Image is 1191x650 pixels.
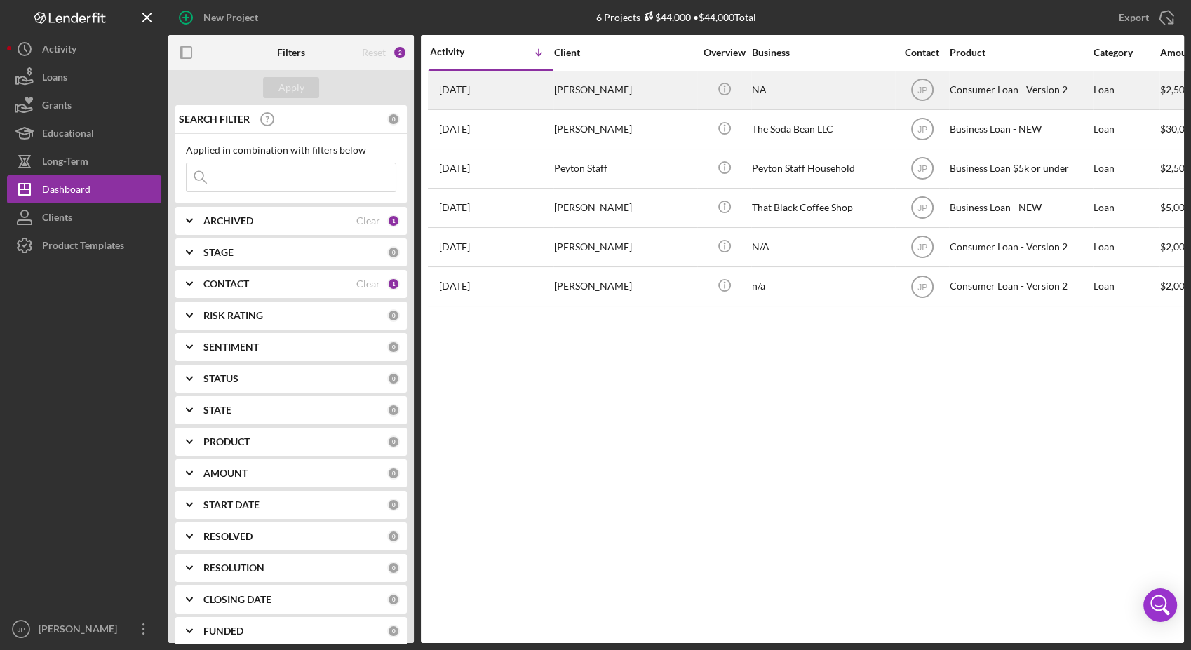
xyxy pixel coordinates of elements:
[7,63,161,91] button: Loans
[554,229,694,266] div: [PERSON_NAME]
[7,147,161,175] button: Long-Term
[203,373,238,384] b: STATUS
[7,119,161,147] button: Educational
[387,562,400,574] div: 0
[186,144,396,156] div: Applied in combination with filters below
[752,47,892,58] div: Business
[35,615,126,646] div: [PERSON_NAME]
[752,111,892,148] div: The Soda Bean LLC
[387,215,400,227] div: 1
[640,11,691,23] div: $44,000
[203,405,231,416] b: STATE
[950,189,1090,226] div: Business Loan - NEW
[950,111,1090,148] div: Business Loan - NEW
[950,268,1090,305] div: Consumer Loan - Version 2
[439,84,470,95] time: 2025-09-06 21:36
[917,203,927,213] text: JP
[752,150,892,187] div: Peyton Staff Household
[387,404,400,417] div: 0
[203,531,253,542] b: RESOLVED
[387,246,400,259] div: 0
[752,229,892,266] div: N/A
[950,72,1090,109] div: Consumer Loan - Version 2
[387,372,400,385] div: 0
[554,111,694,148] div: [PERSON_NAME]
[7,231,161,259] button: Product Templates
[1094,229,1159,266] div: Loan
[7,615,161,643] button: JP[PERSON_NAME]
[387,499,400,511] div: 0
[554,189,694,226] div: [PERSON_NAME]
[42,231,124,263] div: Product Templates
[917,125,927,135] text: JP
[203,247,234,258] b: STAGE
[1160,83,1190,95] span: $2,500
[1094,150,1159,187] div: Loan
[554,268,694,305] div: [PERSON_NAME]
[42,147,88,179] div: Long-Term
[7,175,161,203] button: Dashboard
[752,72,892,109] div: NA
[203,594,271,605] b: CLOSING DATE
[387,530,400,543] div: 0
[950,229,1090,266] div: Consumer Loan - Version 2
[554,150,694,187] div: Peyton Staff
[752,268,892,305] div: n/a
[387,341,400,353] div: 0
[387,435,400,448] div: 0
[917,282,927,292] text: JP
[203,341,259,353] b: SENTIMENT
[1160,241,1190,252] span: $2,000
[203,625,243,637] b: FUNDED
[1094,189,1159,226] div: Loan
[387,467,400,480] div: 0
[917,86,927,95] text: JP
[1119,4,1149,32] div: Export
[179,114,250,125] b: SEARCH FILTER
[203,4,258,32] div: New Project
[950,150,1090,187] div: Business Loan $5k or under
[203,215,253,226] b: ARCHIVED
[7,91,161,119] button: Grants
[1160,201,1190,213] span: $5,000
[42,119,94,151] div: Educational
[278,77,304,98] div: Apply
[42,175,90,207] div: Dashboard
[263,77,319,98] button: Apply
[17,625,25,633] text: JP
[596,11,756,23] div: 6 Projects • $44,000 Total
[439,123,470,135] time: 2025-09-04 21:01
[1094,72,1159,109] div: Loan
[387,593,400,606] div: 0
[439,202,470,213] time: 2025-08-25 15:52
[42,35,76,67] div: Activity
[1143,588,1177,622] div: Open Intercom Messenger
[387,113,400,126] div: 0
[950,47,1090,58] div: Product
[203,468,248,479] b: AMOUNT
[203,499,260,510] b: START DATE
[439,241,470,252] time: 2025-07-28 18:55
[387,278,400,290] div: 1
[362,47,386,58] div: Reset
[356,215,380,226] div: Clear
[1105,4,1184,32] button: Export
[7,35,161,63] button: Activity
[439,280,470,292] time: 2025-07-22 19:40
[1160,280,1190,292] span: $2,000
[203,310,263,321] b: RISK RATING
[752,189,892,226] div: That Black Coffee Shop
[698,47,751,58] div: Overview
[277,47,305,58] b: Filters
[42,63,67,95] div: Loans
[7,203,161,231] a: Clients
[393,46,407,60] div: 2
[168,4,272,32] button: New Project
[917,243,927,252] text: JP
[203,278,249,290] b: CONTACT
